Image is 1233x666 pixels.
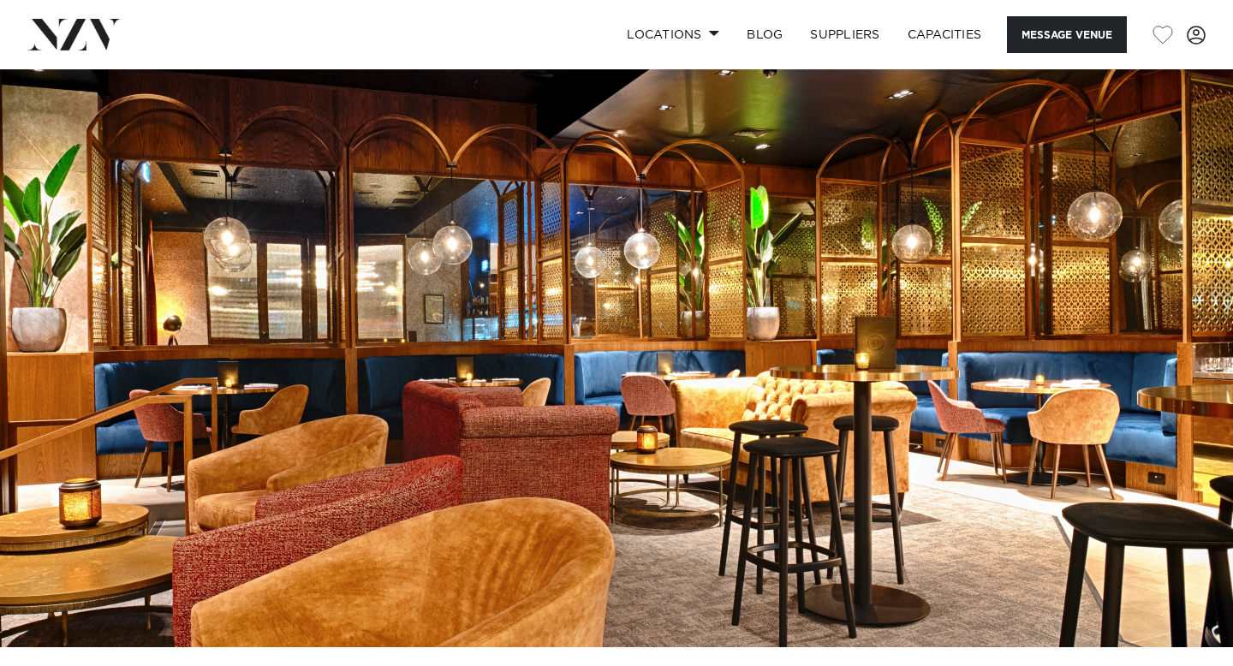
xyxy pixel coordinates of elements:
[894,16,996,53] a: Capacities
[733,16,796,53] a: BLOG
[796,16,893,53] a: SUPPLIERS
[27,19,121,50] img: nzv-logo.png
[1007,16,1127,53] button: Message Venue
[613,16,733,53] a: Locations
